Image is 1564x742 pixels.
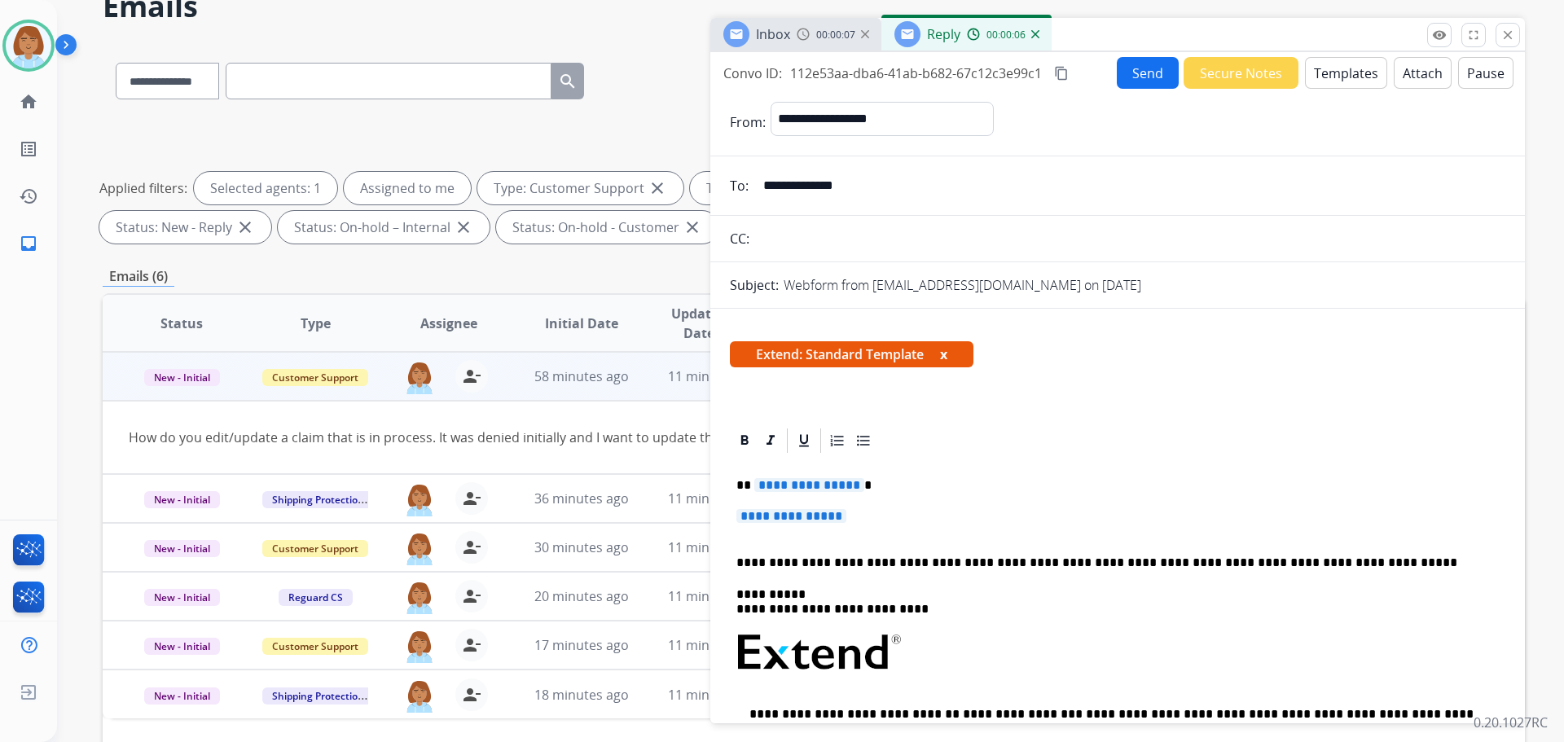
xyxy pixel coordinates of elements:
[403,360,436,394] img: agent-avatar
[462,586,481,606] mat-icon: person_remove
[19,234,38,253] mat-icon: inbox
[756,25,790,43] span: Inbox
[420,314,477,333] span: Assignee
[462,685,481,705] mat-icon: person_remove
[730,341,973,367] span: Extend: Standard Template
[940,345,947,364] button: x
[534,587,629,605] span: 20 minutes ago
[462,367,481,386] mat-icon: person_remove
[784,275,1141,295] p: Webform from [EMAIL_ADDRESS][DOMAIN_NAME] on [DATE]
[668,538,762,556] span: 11 minutes ago
[301,314,331,333] span: Type
[103,266,174,287] p: Emails (6)
[1466,28,1481,42] mat-icon: fullscreen
[144,491,220,508] span: New - Initial
[279,589,353,606] span: Reguard CS
[403,580,436,614] img: agent-avatar
[144,687,220,705] span: New - Initial
[403,482,436,516] img: agent-avatar
[403,531,436,565] img: agent-avatar
[1054,66,1069,81] mat-icon: content_copy
[477,172,683,204] div: Type: Customer Support
[668,490,762,507] span: 11 minutes ago
[99,211,271,244] div: Status: New - Reply
[1305,57,1387,89] button: Templates
[662,304,736,343] span: Updated Date
[690,172,903,204] div: Type: Shipping Protection
[668,636,762,654] span: 11 minutes ago
[1394,57,1452,89] button: Attach
[534,490,629,507] span: 36 minutes ago
[160,314,203,333] span: Status
[758,428,783,453] div: Italic
[403,629,436,663] img: agent-avatar
[683,217,702,237] mat-icon: close
[19,92,38,112] mat-icon: home
[129,428,1232,447] div: How do you edit/update a claim that is in process. It was denied initially and I want to update t...
[1500,28,1515,42] mat-icon: close
[1117,57,1179,89] button: Send
[6,23,51,68] img: avatar
[1458,57,1513,89] button: Pause
[278,211,490,244] div: Status: On-hold – Internal
[462,489,481,508] mat-icon: person_remove
[730,176,749,195] p: To:
[668,367,762,385] span: 11 minutes ago
[1432,28,1447,42] mat-icon: remove_red_eye
[730,229,749,248] p: CC:
[927,25,960,43] span: Reply
[668,587,762,605] span: 11 minutes ago
[496,211,718,244] div: Status: On-hold - Customer
[144,540,220,557] span: New - Initial
[462,635,481,655] mat-icon: person_remove
[235,217,255,237] mat-icon: close
[262,369,368,386] span: Customer Support
[1474,713,1548,732] p: 0.20.1027RC
[19,139,38,159] mat-icon: list_alt
[558,72,578,91] mat-icon: search
[194,172,337,204] div: Selected agents: 1
[732,428,757,453] div: Bold
[723,64,782,83] p: Convo ID:
[99,178,187,198] p: Applied filters:
[462,538,481,557] mat-icon: person_remove
[344,172,471,204] div: Assigned to me
[851,428,876,453] div: Bullet List
[668,686,762,704] span: 11 minutes ago
[144,638,220,655] span: New - Initial
[534,367,629,385] span: 58 minutes ago
[262,540,368,557] span: Customer Support
[403,678,436,713] img: agent-avatar
[1184,57,1298,89] button: Secure Notes
[454,217,473,237] mat-icon: close
[545,314,618,333] span: Initial Date
[790,64,1042,82] span: 112e53aa-dba6-41ab-b682-67c12c3e99c1
[534,636,629,654] span: 17 minutes ago
[730,275,779,295] p: Subject:
[19,187,38,206] mat-icon: history
[262,491,374,508] span: Shipping Protection
[730,112,766,132] p: From:
[144,589,220,606] span: New - Initial
[825,428,850,453] div: Ordered List
[792,428,816,453] div: Underline
[816,29,855,42] span: 00:00:07
[262,687,374,705] span: Shipping Protection
[144,369,220,386] span: New - Initial
[534,686,629,704] span: 18 minutes ago
[262,638,368,655] span: Customer Support
[534,538,629,556] span: 30 minutes ago
[986,29,1026,42] span: 00:00:06
[648,178,667,198] mat-icon: close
